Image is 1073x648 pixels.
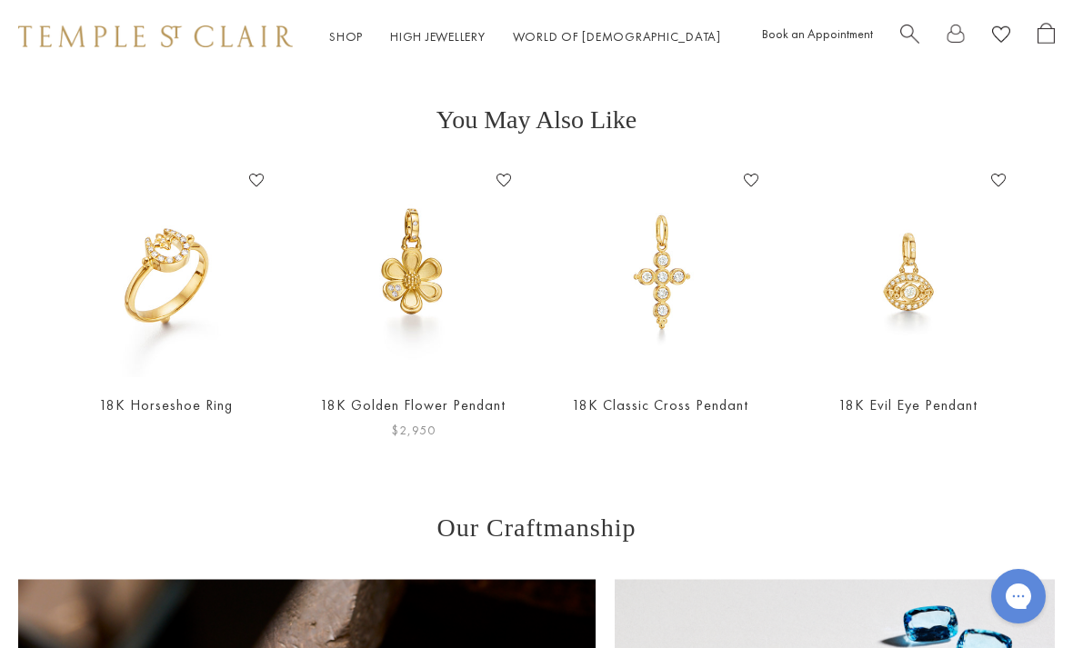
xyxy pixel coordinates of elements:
[329,25,721,48] nav: Main navigation
[99,395,233,414] a: 18K Horseshoe Ring
[307,166,518,377] a: P38883-FLWR18K Golden Flower Pendant
[391,420,436,441] span: $2,950
[320,395,506,414] a: 18K Golden Flower Pendant
[60,166,271,377] img: 18K Horseshoe Ring
[73,105,1000,135] h3: You May Also Like
[329,28,363,45] a: ShopShop
[60,166,271,377] a: 18K Horseshoe Ring18K Horseshoe Ring
[18,25,293,47] img: Temple St. Clair
[900,23,919,51] a: Search
[555,166,766,377] img: 18K Classic Cross Pendant
[802,166,1013,377] a: 18K Evil Eye Pendant18K Evil Eye Pendant
[1038,23,1055,51] a: Open Shopping Bag
[802,166,1013,377] img: 18K Evil Eye Pendant
[390,28,486,45] a: High JewelleryHigh Jewellery
[762,25,873,42] a: Book an Appointment
[982,563,1055,630] iframe: Gorgias live chat messenger
[992,23,1010,51] a: View Wishlist
[18,513,1055,543] h3: Our Craftmanship
[838,395,978,414] a: 18K Evil Eye Pendant
[555,166,766,377] a: 18K Classic Cross Pendant18K Classic Cross Pendant
[572,395,748,414] a: 18K Classic Cross Pendant
[307,166,518,377] img: 18K Golden Flower Pendant
[513,28,721,45] a: World of [DEMOGRAPHIC_DATA]World of [DEMOGRAPHIC_DATA]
